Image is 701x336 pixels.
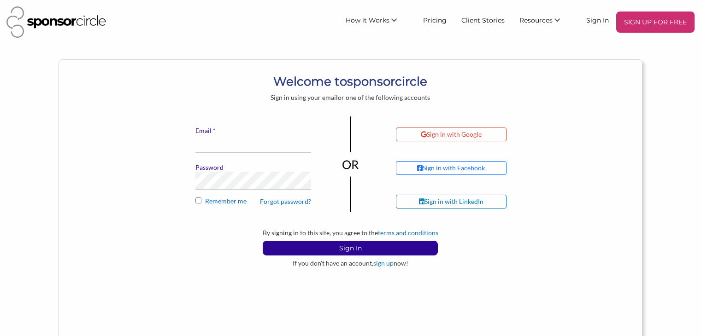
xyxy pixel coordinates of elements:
div: Sign in using your email [156,93,545,102]
label: Email [195,127,311,135]
a: Sign in with Google [396,127,538,141]
li: Resources [512,12,579,33]
button: Sign In [263,241,438,255]
input: Remember me [195,197,201,203]
a: Pricing [416,12,454,28]
div: Sign in with Facebook [417,164,485,172]
a: terms and conditions [378,229,438,237]
span: Resources [519,16,553,24]
a: Forgot password? [260,197,311,206]
img: Sponsor Circle Logo [6,6,106,38]
a: Sign In [579,12,616,28]
div: By signing in to this site, you agree to the If you don't have an account, now! [156,229,545,267]
a: Client Stories [454,12,512,28]
label: Remember me [195,197,311,211]
h1: Welcome to circle [156,73,545,90]
span: How it Works [346,16,389,24]
b: sponsor [347,74,395,89]
a: Sign in with Facebook [396,161,538,175]
p: SIGN UP FOR FREE [620,15,691,29]
img: or-divider-vertical-04be836281eac2ff1e2d8b3dc99963adb0027f4cd6cf8dbd6b945673e6b3c68b.png [342,116,359,212]
p: Sign In [263,241,437,255]
li: How it Works [338,12,416,33]
a: sign up [373,259,394,267]
div: Sign in with LinkedIn [419,197,483,206]
label: Password [195,163,311,172]
a: Sign in with LinkedIn [396,195,538,209]
span: or one of the following accounts [338,93,430,101]
div: Sign in with Google [421,130,482,139]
